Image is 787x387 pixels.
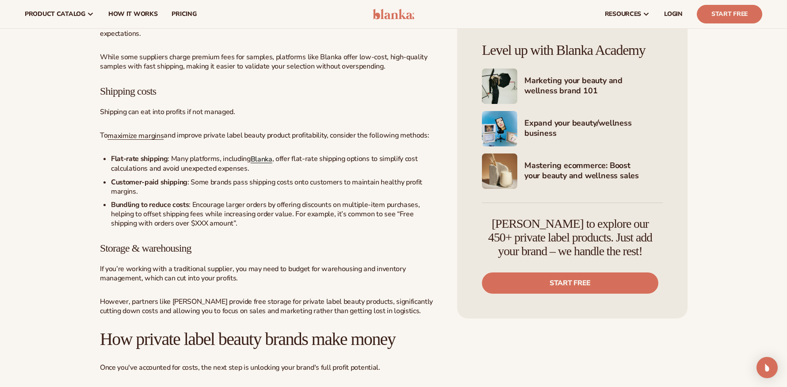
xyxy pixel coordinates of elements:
span: If you’re working with a traditional supplier, you may need to budget for warehousing and invento... [100,264,405,283]
h4: Expand your beauty/wellness business [524,118,663,140]
img: Shopify Image 8 [482,153,517,189]
span: Shipping can eat into profits if not managed. [100,107,235,117]
span: To [100,130,107,140]
a: maximize margins [107,131,164,141]
span: While some suppliers charge premium fees for samples, platforms like Blanka offer low-cost, high-... [100,52,428,71]
span: , offer flat-rate shipping options to simplify cost calculations and avoid unexpected expenses. [111,154,417,173]
div: Open Intercom Messenger [756,357,778,378]
h4: Mastering ecommerce: Boost your beauty and wellness sales [524,161,663,182]
span: LOGIN [664,11,683,18]
span: product catalog [25,11,85,18]
a: Shopify Image 8 Mastering ecommerce: Boost your beauty and wellness sales [482,153,663,189]
span: pricing [172,11,196,18]
span: How It Works [108,11,158,18]
strong: Customer-paid shipping [111,177,187,187]
span: Once you've accounted for costs, the next step is unlocking your brand's full profit potential. [100,363,380,372]
img: Shopify Image 6 [482,69,517,104]
span: and improve private label beauty product profitability, consider the following methods: [164,130,429,140]
a: Start Free [697,5,762,23]
strong: Bundling to reduce costs [111,200,189,210]
span: resources [605,11,641,18]
img: Shopify Image 7 [482,111,517,146]
a: Shopify Image 6 Marketing your beauty and wellness brand 101 [482,69,663,104]
span: : Encourage larger orders by offering discounts on multiple-item purchases, helping to offset shi... [111,200,420,228]
img: logo [373,9,415,19]
a: Shopify Image 7 Expand your beauty/wellness business [482,111,663,146]
a: Start free [482,272,658,294]
a: Blanka [251,154,272,164]
span: : Many platforms, including [168,154,250,164]
span: Storage & warehousing [100,242,191,254]
span: : Some brands pass shipping costs onto customers to maintain healthy profit margins. [111,177,422,196]
h4: Marketing your beauty and wellness brand 101 [524,76,663,97]
strong: Flat-rate shipping [111,154,168,164]
span: How private label beauty brands make money [100,329,395,349]
span: However, partners like [PERSON_NAME] provide free storage for private label beauty products, sign... [100,297,433,316]
h4: Level up with Blanka Academy [482,42,663,58]
h4: [PERSON_NAME] to explore our 450+ private label products. Just add your brand – we handle the rest! [482,217,658,258]
span: Shipping costs [100,85,156,97]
